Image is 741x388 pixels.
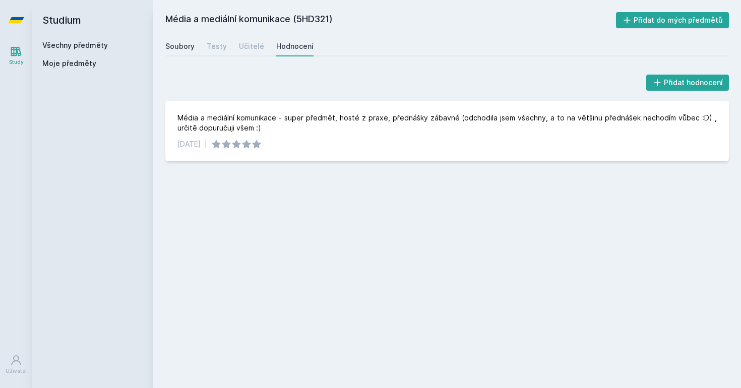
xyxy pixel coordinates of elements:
div: Média a mediální komunikace - super předmět, hosté z praxe, přednášky zábavné (odchodila jsem vše... [177,113,717,133]
div: Soubory [165,41,195,51]
div: Učitelé [239,41,264,51]
button: Přidat hodnocení [646,75,729,91]
h2: Média a mediální komunikace (5HD321) [165,12,616,28]
a: Soubory [165,36,195,56]
a: Učitelé [239,36,264,56]
a: Uživatel [2,349,30,380]
button: Přidat do mých předmětů [616,12,729,28]
div: Study [9,58,24,66]
div: Testy [207,41,227,51]
span: Moje předměty [42,58,96,69]
div: Hodnocení [276,41,314,51]
a: Hodnocení [276,36,314,56]
div: | [205,139,207,149]
a: Testy [207,36,227,56]
a: Study [2,40,30,71]
a: Všechny předměty [42,41,108,49]
div: Uživatel [6,367,27,375]
div: [DATE] [177,139,201,149]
